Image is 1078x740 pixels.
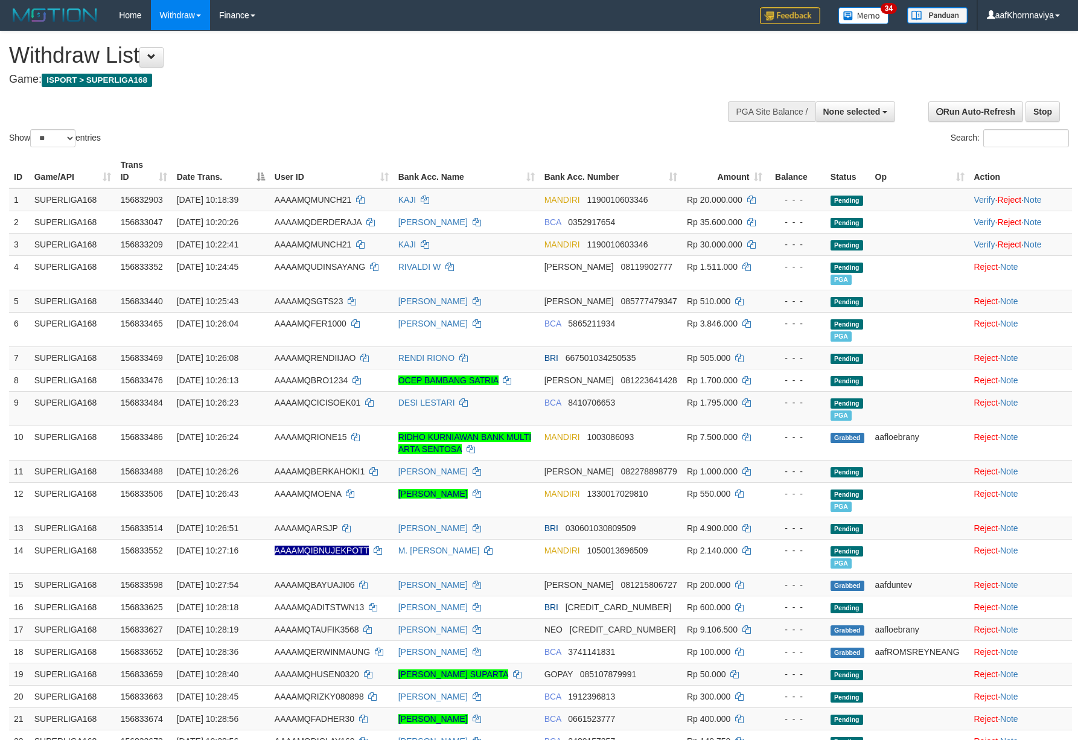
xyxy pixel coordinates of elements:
[398,398,455,407] a: DESI LESTARI
[997,240,1021,249] a: Reject
[772,238,820,250] div: - - -
[544,489,580,499] span: MANDIRI
[172,154,270,188] th: Date Trans.: activate to sort column descending
[620,375,677,385] span: Copy 081223641428 to clipboard
[398,523,468,533] a: [PERSON_NAME]
[974,432,998,442] a: Reject
[1000,625,1018,634] a: Note
[772,374,820,386] div: - - -
[398,319,468,328] a: [PERSON_NAME]
[177,398,238,407] span: [DATE] 10:26:23
[30,426,116,460] td: SUPERLIGA168
[30,346,116,369] td: SUPERLIGA168
[121,602,163,612] span: 156833625
[398,467,468,476] a: [PERSON_NAME]
[974,195,995,205] a: Verify
[398,296,468,306] a: [PERSON_NAME]
[974,217,995,227] a: Verify
[177,625,238,634] span: [DATE] 10:28:19
[9,346,30,369] td: 7
[398,432,531,454] a: RIDHO KURNIAWAN BANK MULTI ARTA SENTOSA
[1000,353,1018,363] a: Note
[772,488,820,500] div: - - -
[969,517,1073,539] td: ·
[275,319,346,328] span: AAAAMQFER1000
[831,490,863,500] span: Pending
[275,580,355,590] span: AAAAMQBAYUAJI06
[728,101,815,122] div: PGA Site Balance /
[275,647,370,657] span: AAAAMQERWINMAUNG
[687,467,738,476] span: Rp 1.000.000
[1000,714,1018,724] a: Note
[831,398,863,409] span: Pending
[121,240,163,249] span: 156833209
[116,154,172,188] th: Trans ID: activate to sort column ascending
[870,640,969,663] td: aafROMSREYNEANG
[544,195,580,205] span: MANDIRI
[398,262,441,272] a: RIVALDI W
[9,539,30,573] td: 14
[398,580,468,590] a: [PERSON_NAME]
[928,101,1023,122] a: Run Auto-Refresh
[969,369,1073,391] td: ·
[969,346,1073,369] td: ·
[30,573,116,596] td: SUPERLIGA168
[121,523,163,533] span: 156833514
[969,640,1073,663] td: ·
[9,312,30,346] td: 6
[974,625,998,634] a: Reject
[398,195,416,205] a: KAJI
[30,188,116,211] td: SUPERLIGA168
[9,255,30,290] td: 4
[772,544,820,557] div: - - -
[997,217,1021,227] a: Reject
[870,426,969,460] td: aafloebrany
[544,240,580,249] span: MANDIRI
[760,7,820,24] img: Feedback.jpg
[974,296,998,306] a: Reject
[568,319,615,328] span: Copy 5865211934 to clipboard
[177,296,238,306] span: [DATE] 10:25:43
[587,195,648,205] span: Copy 1190010603346 to clipboard
[30,255,116,290] td: SUPERLIGA168
[831,275,852,285] span: Marked by aafheankoy
[1024,195,1042,205] a: Note
[9,369,30,391] td: 8
[544,398,561,407] span: BCA
[682,154,768,188] th: Amount: activate to sort column ascending
[969,312,1073,346] td: ·
[1000,319,1018,328] a: Note
[275,217,362,227] span: AAAAMQDERDERAJA
[1000,523,1018,533] a: Note
[687,217,742,227] span: Rp 35.600.000
[275,353,356,363] span: AAAAMQRENDIIJAO
[974,467,998,476] a: Reject
[275,523,338,533] span: AAAAMQARSJP
[568,647,615,657] span: Copy 3741141831 to clipboard
[831,331,852,342] span: Marked by aafsoycanthlai
[566,602,672,612] span: Copy 587701021968536 to clipboard
[974,602,998,612] a: Reject
[177,240,238,249] span: [DATE] 10:22:41
[9,640,30,663] td: 18
[772,601,820,613] div: - - -
[9,596,30,618] td: 16
[620,467,677,476] span: Copy 082278898779 to clipboard
[1000,398,1018,407] a: Note
[974,692,998,701] a: Reject
[687,432,738,442] span: Rp 7.500.000
[544,647,561,657] span: BCA
[831,263,863,273] span: Pending
[951,129,1069,147] label: Search:
[568,217,615,227] span: Copy 0352917654 to clipboard
[1000,580,1018,590] a: Note
[30,290,116,312] td: SUPERLIGA168
[974,262,998,272] a: Reject
[275,296,343,306] span: AAAAMQSGTS23
[969,255,1073,290] td: ·
[544,375,614,385] span: [PERSON_NAME]
[544,580,614,590] span: [PERSON_NAME]
[772,624,820,636] div: - - -
[983,129,1069,147] input: Search:
[587,432,634,442] span: Copy 1003086093 to clipboard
